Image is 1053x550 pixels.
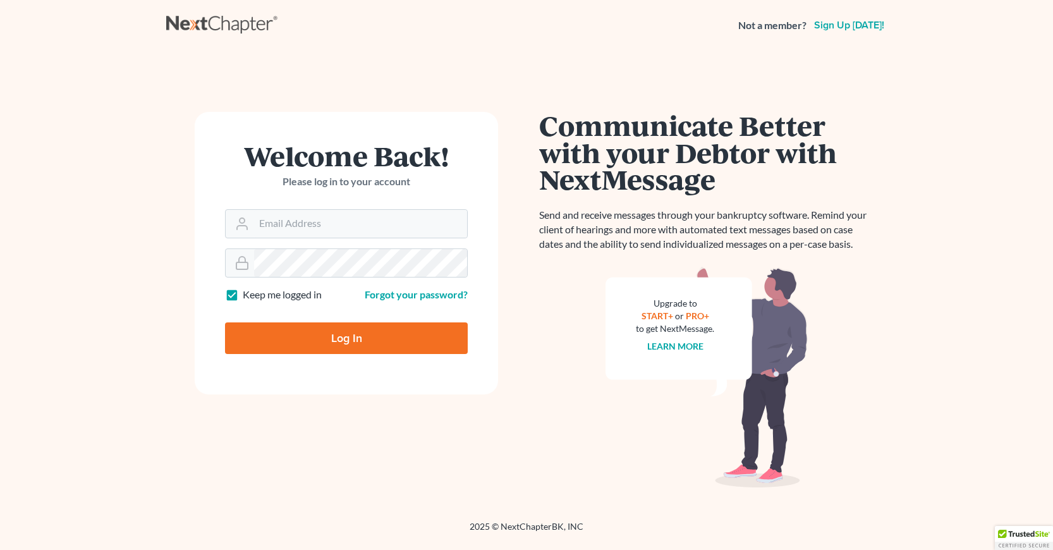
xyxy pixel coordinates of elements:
[539,112,874,193] h1: Communicate Better with your Debtor with NextMessage
[254,210,467,238] input: Email Address
[738,18,806,33] strong: Not a member?
[225,174,468,189] p: Please log in to your account
[647,341,703,351] a: Learn more
[539,208,874,252] p: Send and receive messages through your bankruptcy software. Remind your client of hearings and mo...
[675,310,684,321] span: or
[606,267,808,488] img: nextmessage_bg-59042aed3d76b12b5cd301f8e5b87938c9018125f34e5fa2b7a6b67550977c72.svg
[995,526,1053,550] div: TrustedSite Certified
[636,297,714,310] div: Upgrade to
[225,322,468,354] input: Log In
[812,20,887,30] a: Sign up [DATE]!
[686,310,709,321] a: PRO+
[243,288,322,302] label: Keep me logged in
[642,310,673,321] a: START+
[636,322,714,335] div: to get NextMessage.
[365,288,468,300] a: Forgot your password?
[166,520,887,543] div: 2025 © NextChapterBK, INC
[225,142,468,169] h1: Welcome Back!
